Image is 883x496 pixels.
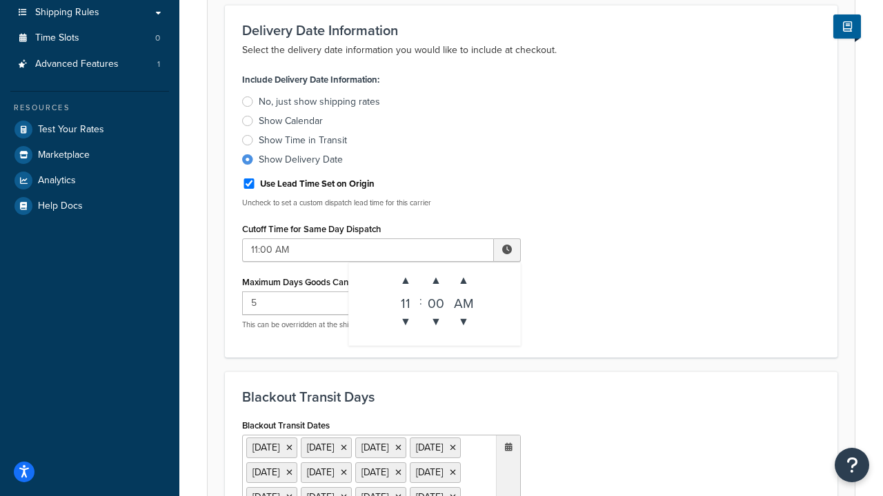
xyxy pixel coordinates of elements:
[10,52,169,77] a: Advanced Features1
[10,168,169,193] a: Analytics
[450,308,477,335] span: ▼
[10,143,169,167] a: Marketplace
[259,95,380,109] div: No, just show shipping rates
[260,178,375,190] label: Use Lead Time Set on Origin
[259,114,323,128] div: Show Calendar
[10,52,169,77] li: Advanced Features
[35,32,79,44] span: Time Slots
[422,294,450,308] div: 00
[259,153,343,167] div: Show Delivery Date
[10,25,169,51] a: Time Slots0
[242,420,330,431] label: Blackout Transit Dates
[833,14,861,39] button: Show Help Docs
[10,102,169,114] div: Resources
[355,437,406,458] li: [DATE]
[38,149,90,161] span: Marketplace
[38,124,104,136] span: Test Your Rates
[392,267,419,294] span: ▲
[246,437,297,458] li: [DATE]
[450,294,477,308] div: AM
[38,175,76,187] span: Analytics
[392,308,419,335] span: ▼
[157,59,160,70] span: 1
[242,70,379,90] label: Include Delivery Date Information:
[835,448,869,482] button: Open Resource Center
[355,462,406,483] li: [DATE]
[242,389,820,404] h3: Blackout Transit Days
[419,267,422,335] div: :
[422,267,450,294] span: ▲
[301,437,352,458] li: [DATE]
[242,23,820,38] h3: Delivery Date Information
[10,117,169,142] a: Test Your Rates
[246,462,297,483] li: [DATE]
[38,200,83,212] span: Help Docs
[242,320,521,330] p: This can be overridden at the shipping group level
[35,59,119,70] span: Advanced Features
[450,267,477,294] span: ▲
[259,134,347,147] div: Show Time in Transit
[242,198,521,208] p: Uncheck to set a custom dispatch lead time for this carrier
[410,462,461,483] li: [DATE]
[10,25,169,51] li: Time Slots
[410,437,461,458] li: [DATE]
[242,277,399,287] label: Maximum Days Goods Can Be in Transit
[155,32,160,44] span: 0
[242,224,381,234] label: Cutoff Time for Same Day Dispatch
[242,42,820,59] p: Select the delivery date information you would like to include at checkout.
[10,194,169,218] a: Help Docs
[35,7,99,19] span: Shipping Rules
[301,462,352,483] li: [DATE]
[392,294,419,308] div: 11
[422,308,450,335] span: ▼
